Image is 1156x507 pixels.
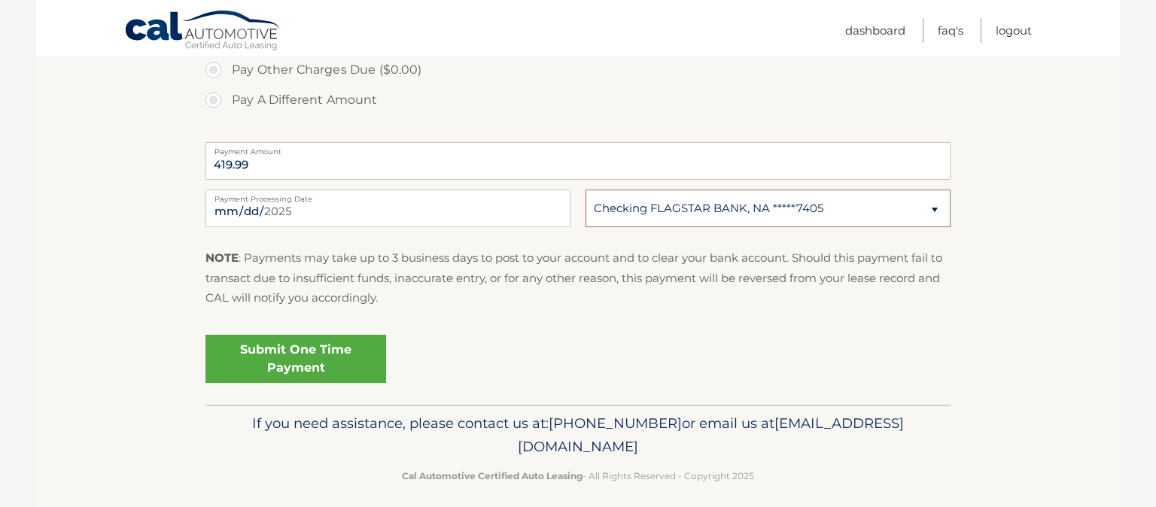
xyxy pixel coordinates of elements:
a: Cal Automotive [124,10,282,53]
span: [PHONE_NUMBER] [549,414,682,432]
strong: Cal Automotive Certified Auto Leasing [402,470,583,481]
label: Pay A Different Amount [205,85,951,115]
a: Dashboard [845,18,905,43]
label: Payment Amount [205,142,951,154]
p: If you need assistance, please contact us at: or email us at [215,411,941,460]
a: Submit One Time Payment [205,335,386,383]
label: Payment Processing Date [205,190,570,202]
a: Logout [996,18,1032,43]
input: Payment Date [205,190,570,227]
label: Pay Other Charges Due ($0.00) [205,55,951,85]
a: FAQ's [938,18,963,43]
input: Payment Amount [205,142,951,180]
p: - All Rights Reserved - Copyright 2025 [215,468,941,484]
p: : Payments may take up to 3 business days to post to your account and to clear your bank account.... [205,248,951,308]
strong: NOTE [205,250,239,265]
